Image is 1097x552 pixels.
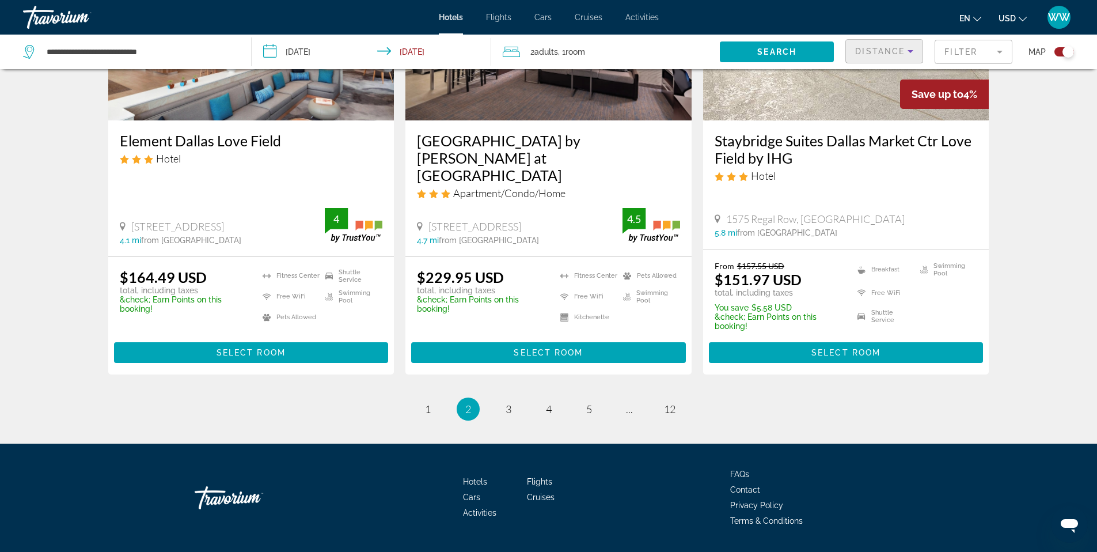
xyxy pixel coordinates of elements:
[417,286,546,295] p: total, including taxes
[530,44,558,60] span: 2
[709,342,984,363] button: Select Room
[417,236,439,245] span: 4.7 mi
[534,47,558,56] span: Adults
[491,35,720,69] button: Travelers: 2 adults, 0 children
[715,169,978,182] div: 3 star Hotel
[912,88,963,100] span: Save up to
[411,342,686,363] button: Select Room
[999,14,1016,23] span: USD
[730,470,749,479] a: FAQs
[217,348,286,357] span: Select Room
[555,310,617,325] li: Kitchenette
[417,295,546,313] p: &check; Earn Points on this booking!
[959,10,981,27] button: Change language
[1048,12,1070,23] span: WW
[439,236,539,245] span: from [GEOGRAPHIC_DATA]
[23,2,138,32] a: Travorium
[999,10,1027,27] button: Change currency
[428,220,521,233] span: [STREET_ADDRESS]
[811,348,880,357] span: Select Room
[463,477,487,486] a: Hotels
[715,228,737,237] span: 5.8 mi
[195,481,310,515] a: Travorium
[417,132,680,184] a: [GEOGRAPHIC_DATA] by [PERSON_NAME] at [GEOGRAPHIC_DATA]
[439,13,463,22] a: Hotels
[120,132,383,149] h3: Element Dallas Love Field
[463,508,496,517] a: Activities
[534,13,552,22] a: Cars
[852,307,914,324] li: Shuttle Service
[463,493,480,502] span: Cars
[1044,5,1074,29] button: User Menu
[114,345,389,357] a: Select Room
[709,345,984,357] a: Select Room
[120,295,249,313] p: &check; Earn Points on this booking!
[411,345,686,357] a: Select Room
[715,303,749,312] span: You save
[751,169,776,182] span: Hotel
[715,132,978,167] a: Staybridge Suites Dallas Market Ctr Love Field by IHG
[617,289,680,304] li: Swimming Pool
[730,485,760,494] a: Contact
[622,212,646,226] div: 4.5
[156,152,181,165] span: Hotel
[120,236,141,245] span: 4.1 mi
[257,289,320,304] li: Free WiFi
[575,13,602,22] a: Cruises
[120,286,249,295] p: total, including taxes
[914,261,977,278] li: Swimming Pool
[486,13,511,22] a: Flights
[664,403,675,415] span: 12
[730,516,803,525] a: Terms & Conditions
[257,269,320,283] li: Fitness Center
[120,269,207,286] ins: $164.49 USD
[900,80,989,109] div: 4%
[715,288,844,297] p: total, including taxes
[625,13,659,22] a: Activities
[715,261,734,271] span: From
[514,348,583,357] span: Select Room
[120,152,383,165] div: 3 star Hotel
[626,403,633,415] span: ...
[730,501,783,510] span: Privacy Policy
[558,44,585,60] span: , 1
[555,289,617,304] li: Free WiFi
[141,236,241,245] span: from [GEOGRAPHIC_DATA]
[417,269,504,286] ins: $229.95 USD
[565,47,585,56] span: Room
[425,403,431,415] span: 1
[257,310,320,325] li: Pets Allowed
[959,14,970,23] span: en
[325,208,382,242] img: trustyou-badge.svg
[506,403,511,415] span: 3
[852,284,914,301] li: Free WiFi
[720,41,834,62] button: Search
[715,271,802,288] ins: $151.97 USD
[855,47,905,56] span: Distance
[622,208,680,242] img: trustyou-badge.svg
[1051,506,1088,543] iframe: Button to launch messaging window
[715,303,844,312] p: $5.58 USD
[855,44,913,58] mat-select: Sort by
[417,187,680,199] div: 3 star Apartment
[726,213,905,225] span: 1575 Regal Row, [GEOGRAPHIC_DATA]
[527,493,555,502] a: Cruises
[320,289,382,304] li: Swimming Pool
[1028,44,1046,60] span: Map
[586,403,592,415] span: 5
[252,35,492,69] button: Check-in date: Oct 2, 2025 Check-out date: Oct 3, 2025
[852,261,914,278] li: Breakfast
[546,403,552,415] span: 4
[527,477,552,486] a: Flights
[325,212,348,226] div: 4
